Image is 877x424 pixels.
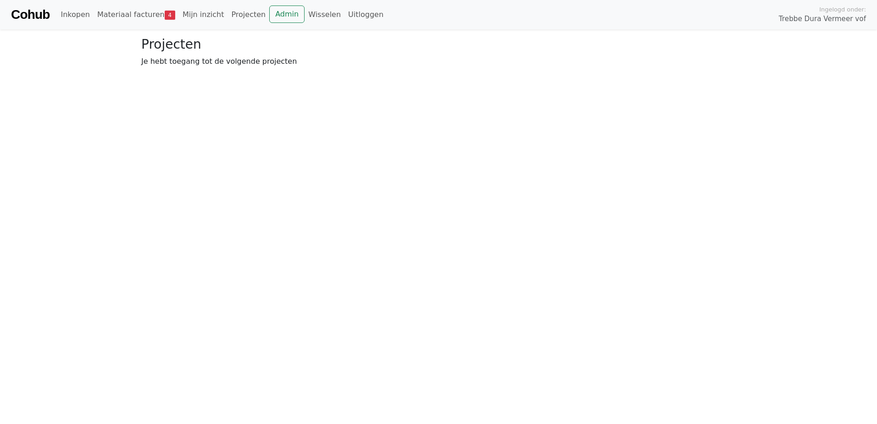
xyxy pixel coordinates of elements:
[779,14,866,24] span: Trebbe Dura Vermeer vof
[94,6,179,24] a: Materiaal facturen4
[165,11,175,20] span: 4
[228,6,269,24] a: Projecten
[179,6,228,24] a: Mijn inzicht
[819,5,866,14] span: Ingelogd onder:
[344,6,387,24] a: Uitloggen
[57,6,93,24] a: Inkopen
[269,6,305,23] a: Admin
[11,4,50,26] a: Cohub
[141,56,736,67] p: Je hebt toegang tot de volgende projecten
[305,6,344,24] a: Wisselen
[141,37,736,52] h3: Projecten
